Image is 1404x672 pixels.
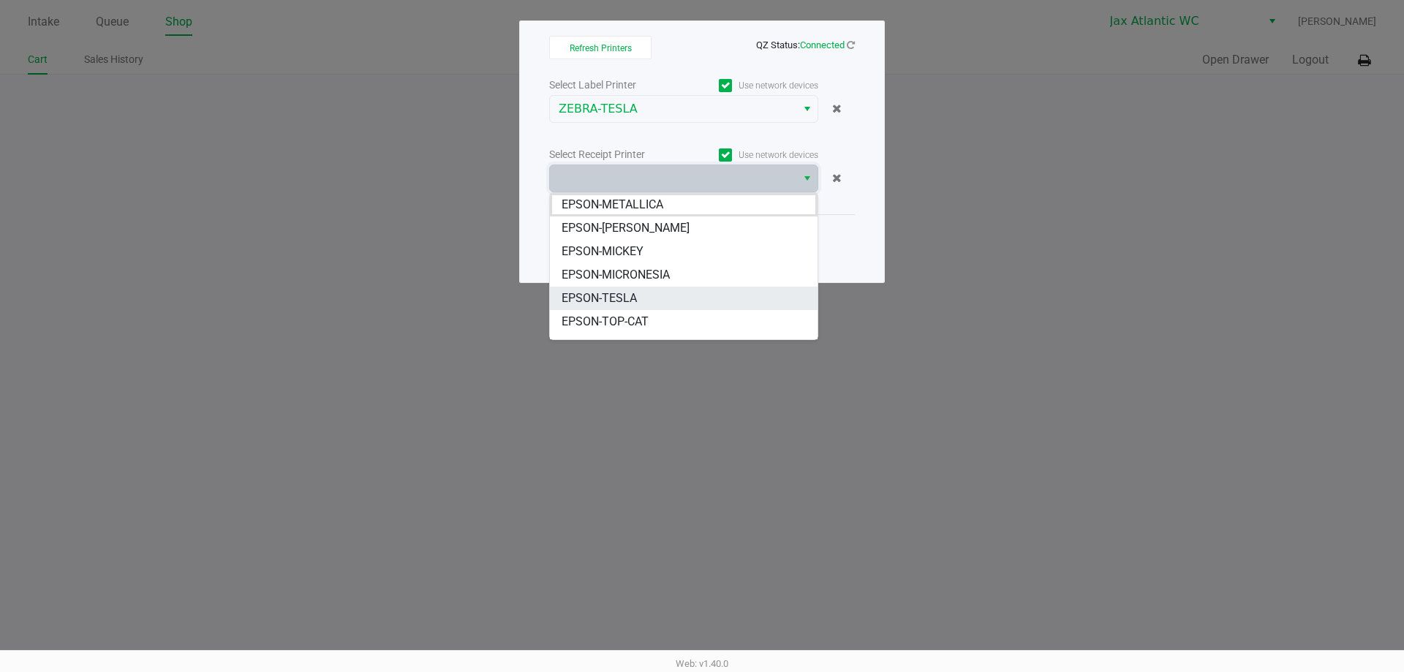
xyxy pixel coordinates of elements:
[549,147,684,162] div: Select Receipt Printer
[800,39,845,50] span: Connected
[676,658,728,669] span: Web: v1.40.0
[549,78,684,93] div: Select Label Printer
[570,43,632,53] span: Refresh Printers
[562,266,670,284] span: EPSON-MICRONESIA
[549,36,652,59] button: Refresh Printers
[559,100,788,118] span: ZEBRA-TESLA
[562,336,616,354] span: EPSON-U2
[562,196,663,214] span: EPSON-METALLICA
[684,148,818,162] label: Use network devices
[562,313,649,331] span: EPSON-TOP-CAT
[756,39,855,50] span: QZ Status:
[562,290,637,307] span: EPSON-TESLA
[562,243,643,260] span: EPSON-MICKEY
[562,219,690,237] span: EPSON-[PERSON_NAME]
[796,96,818,122] button: Select
[684,79,818,92] label: Use network devices
[796,165,818,192] button: Select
